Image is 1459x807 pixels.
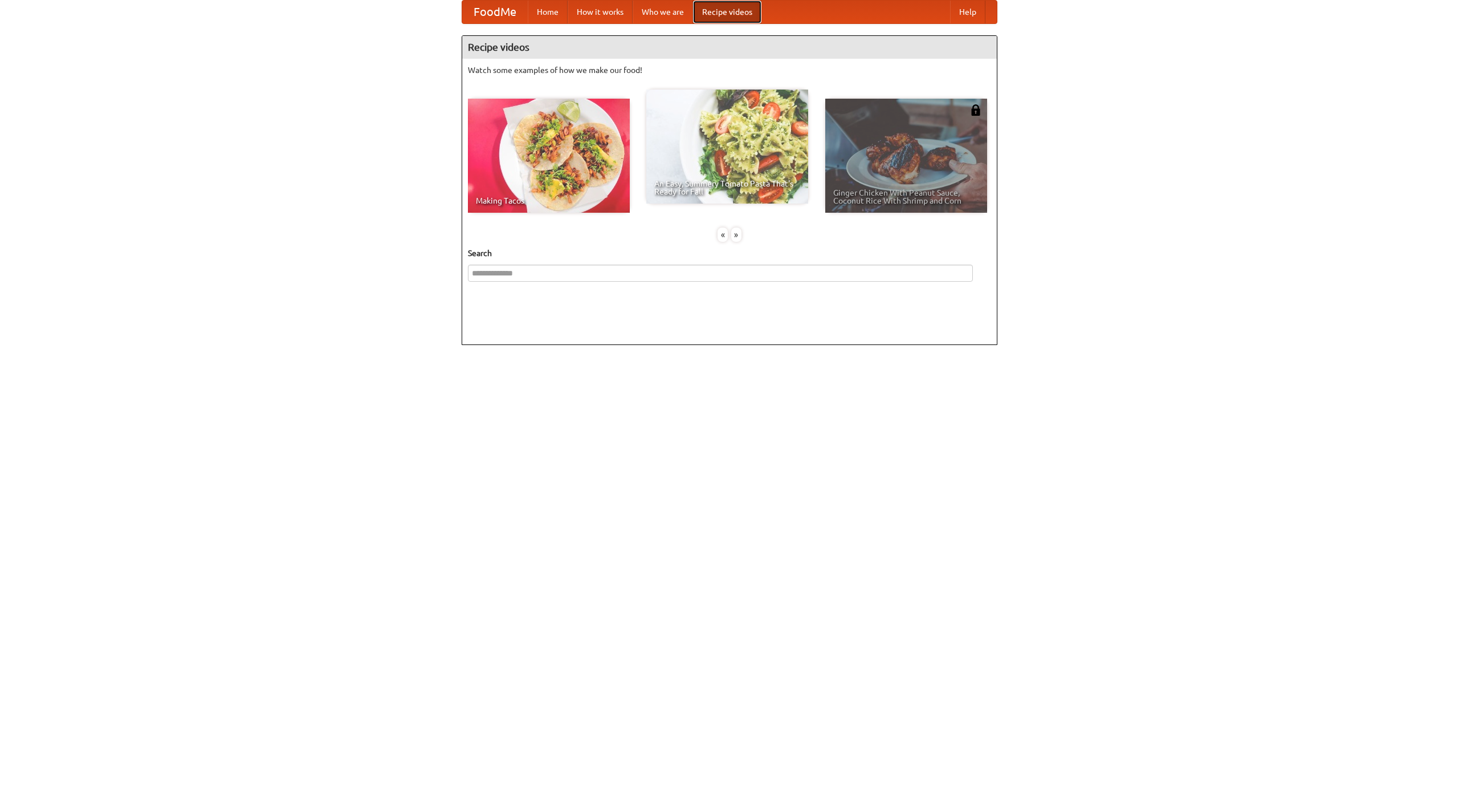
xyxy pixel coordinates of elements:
span: An Easy, Summery Tomato Pasta That's Ready for Fall [654,180,800,196]
div: « [718,228,728,242]
img: 483408.png [970,104,981,116]
h4: Recipe videos [462,36,997,59]
h5: Search [468,248,991,259]
a: Who we are [633,1,693,23]
p: Watch some examples of how we make our food! [468,64,991,76]
a: Home [528,1,568,23]
a: How it works [568,1,633,23]
a: FoodMe [462,1,528,23]
a: Making Tacos [468,99,630,213]
a: Help [950,1,985,23]
div: » [731,228,741,242]
a: Recipe videos [693,1,761,23]
a: An Easy, Summery Tomato Pasta That's Ready for Fall [646,90,808,204]
span: Making Tacos [476,197,622,205]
